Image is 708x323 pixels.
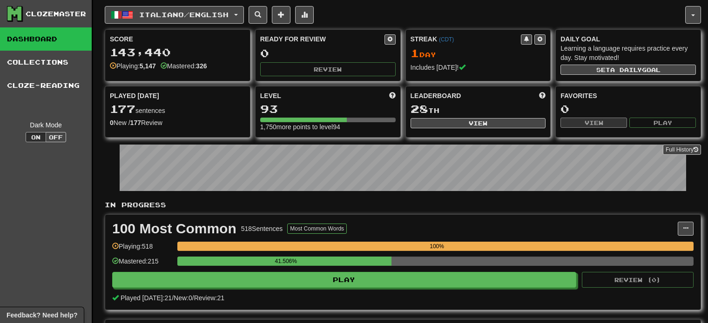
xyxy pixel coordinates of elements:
[110,103,245,115] div: sentences
[46,132,66,142] button: Off
[560,118,627,128] button: View
[140,62,156,70] strong: 5,147
[121,294,172,302] span: Played [DATE]: 21
[582,272,694,288] button: Review (0)
[260,103,396,115] div: 93
[249,6,267,24] button: Search sentences
[411,46,419,59] span: 1
[105,6,244,24] button: Italiano/English
[389,91,396,100] span: Score more points to level up
[629,118,696,128] button: Play
[411,102,428,115] span: 28
[272,6,290,24] button: Add sentence to collection
[260,122,396,132] div: 1,750 more points to level 94
[172,294,174,302] span: /
[411,34,521,44] div: Streak
[411,103,546,115] div: th
[110,46,245,58] div: 143,440
[112,272,576,288] button: Play
[196,62,207,70] strong: 326
[287,224,347,234] button: Most Common Words
[139,11,229,19] span: Italiano / English
[260,62,396,76] button: Review
[110,102,135,115] span: 177
[411,118,546,128] button: View
[26,132,46,142] button: On
[161,61,207,71] div: Mastered:
[560,65,696,75] button: Seta dailygoal
[7,120,85,130] div: Dark Mode
[174,294,192,302] span: New: 0
[411,91,461,100] span: Leaderboard
[610,66,642,73] span: a daily
[439,36,454,43] a: (CDT)
[110,61,156,71] div: Playing:
[180,242,694,251] div: 100%
[295,6,314,24] button: More stats
[663,145,701,155] a: Full History
[110,118,245,127] div: New / Review
[192,294,194,302] span: /
[7,310,77,320] span: Open feedback widget
[112,242,173,257] div: Playing: 518
[539,91,546,100] span: This week in points, UTC
[110,91,159,100] span: Played [DATE]
[105,200,701,210] p: In Progress
[560,44,696,62] div: Learning a language requires practice every day. Stay motivated!
[110,119,114,126] strong: 0
[110,34,245,44] div: Score
[241,224,283,233] div: 518 Sentences
[130,119,141,126] strong: 177
[194,294,224,302] span: Review: 21
[411,63,546,72] div: Includes [DATE]!
[260,47,396,59] div: 0
[560,34,696,44] div: Daily Goal
[180,257,391,266] div: 41.506%
[112,222,236,236] div: 100 Most Common
[260,34,384,44] div: Ready for Review
[560,103,696,115] div: 0
[260,91,281,100] span: Level
[112,257,173,272] div: Mastered: 215
[411,47,546,59] div: Day
[26,9,86,19] div: Clozemaster
[560,91,696,100] div: Favorites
